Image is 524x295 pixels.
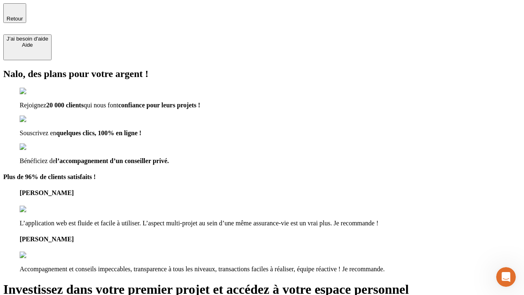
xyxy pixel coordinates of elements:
p: Accompagnement et conseils impeccables, transparence à tous les niveaux, transactions faciles à r... [20,265,521,273]
span: l’accompagnement d’un conseiller privé. [56,157,169,164]
div: J’ai besoin d'aide [7,36,48,42]
span: Rejoignez [20,102,46,109]
h2: Nalo, des plans pour votre argent ! [3,68,521,79]
button: J’ai besoin d'aideAide [3,34,52,60]
h4: [PERSON_NAME] [20,236,521,243]
span: Bénéficiez de [20,157,56,164]
div: Aide [7,42,48,48]
h4: [PERSON_NAME] [20,189,521,197]
p: L’application web est fluide et facile à utiliser. L’aspect multi-projet au sein d’une même assur... [20,220,521,227]
img: checkmark [20,116,55,123]
span: qui nous font [84,102,118,109]
h4: Plus de 96% de clients satisfaits ! [3,173,521,181]
img: reviews stars [20,252,60,259]
img: checkmark [20,143,55,151]
img: reviews stars [20,206,60,213]
button: Retour [3,3,26,23]
iframe: Intercom live chat [496,267,516,287]
span: confiance pour leurs projets ! [118,102,200,109]
span: Retour [7,16,23,22]
span: Souscrivez en [20,129,56,136]
span: quelques clics, 100% en ligne ! [56,129,141,136]
img: checkmark [20,88,55,95]
span: 20 000 clients [46,102,84,109]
